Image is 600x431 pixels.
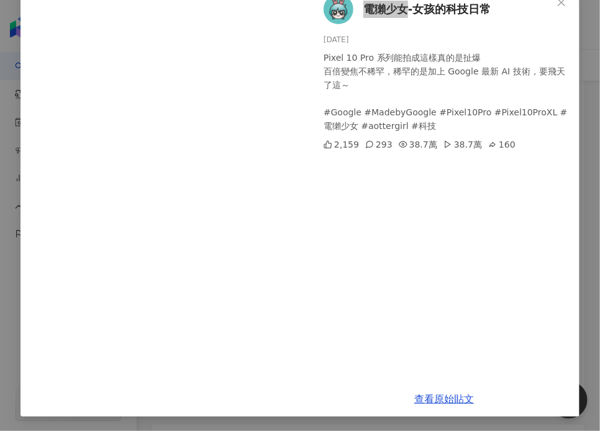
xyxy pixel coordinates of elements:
div: Pixel 10 Pro 系列能拍成這樣真的是扯爆 百倍變焦不稀罕，稀罕的是加上 Google 最新 AI 技術，要飛天了這～ #Google #MadebyGoogle #Pixel10Pro... [324,51,570,133]
div: 38.7萬 [399,138,437,151]
div: [DATE] [324,34,570,46]
div: 38.7萬 [443,138,482,151]
div: 160 [488,138,516,151]
div: 293 [365,138,393,151]
a: 查看原始貼文 [414,393,474,405]
div: 2,159 [324,138,359,151]
span: 電獺少女-女孩的科技日常 [363,1,491,18]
